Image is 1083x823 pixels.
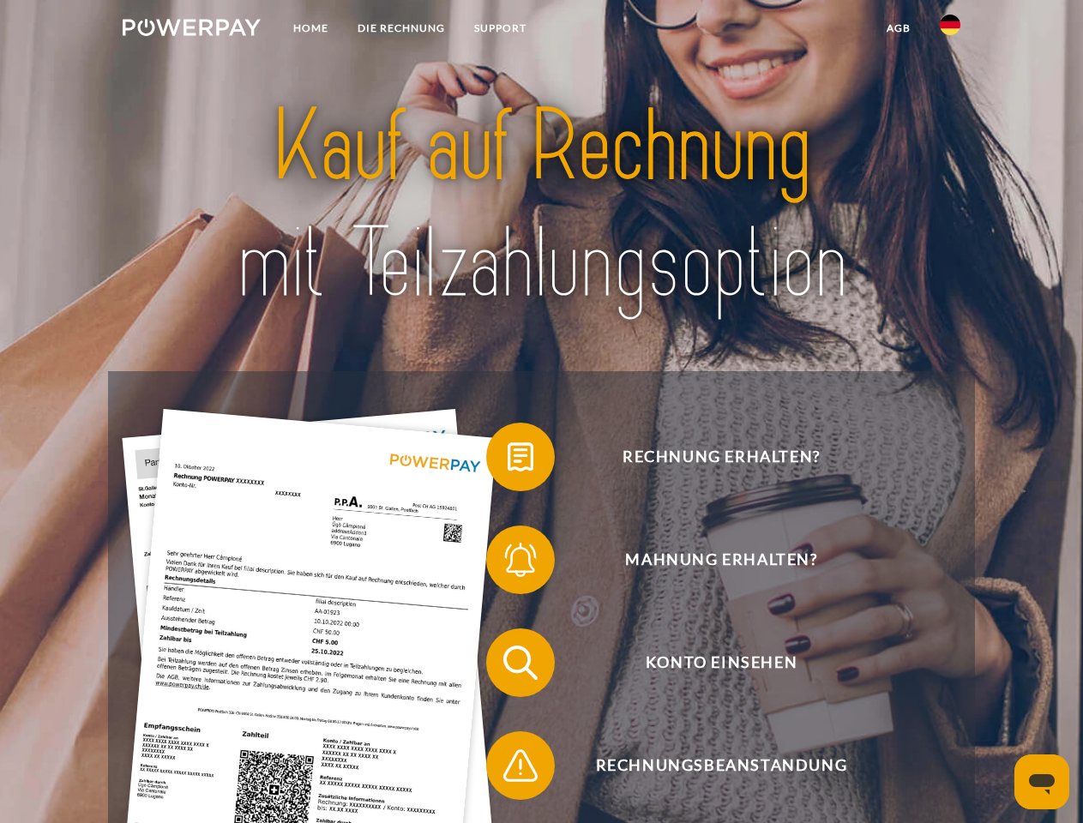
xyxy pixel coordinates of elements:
span: Mahnung erhalten? [511,526,931,594]
img: qb_bell.svg [499,538,542,581]
button: Mahnung erhalten? [486,526,932,594]
a: DIE RECHNUNG [343,13,460,44]
img: title-powerpay_de.svg [164,82,919,328]
img: logo-powerpay-white.svg [123,19,261,36]
a: SUPPORT [460,13,541,44]
img: de [940,15,960,35]
img: qb_bill.svg [499,436,542,478]
a: agb [872,13,925,44]
span: Konto einsehen [511,628,931,697]
a: Home [279,13,343,44]
img: qb_search.svg [499,641,542,684]
span: Rechnung erhalten? [511,423,931,491]
span: Rechnungsbeanstandung [511,731,931,800]
iframe: Schaltfläche zum Öffnen des Messaging-Fensters [1014,754,1069,809]
button: Rechnung erhalten? [486,423,932,491]
button: Rechnungsbeanstandung [486,731,932,800]
img: qb_warning.svg [499,744,542,787]
button: Konto einsehen [486,628,932,697]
